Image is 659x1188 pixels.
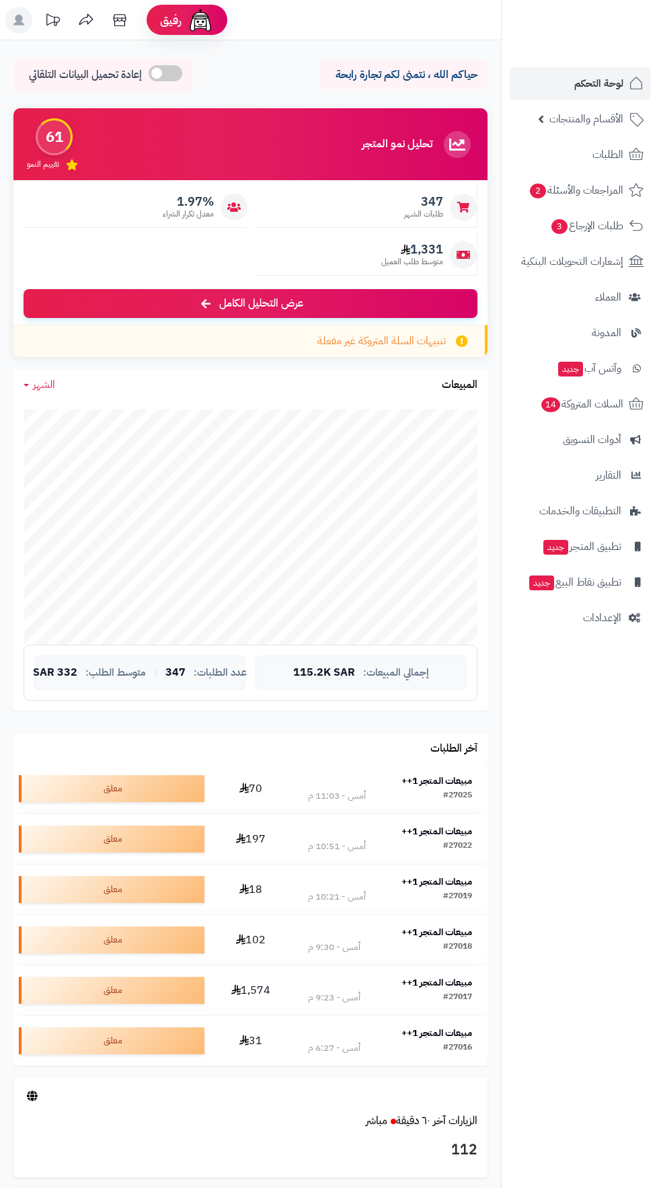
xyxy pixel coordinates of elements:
span: المدونة [592,323,621,342]
div: معلق [19,926,204,953]
span: السلات المتروكة [540,395,623,413]
div: #27016 [443,1041,472,1055]
small: مباشر [366,1113,387,1129]
td: 197 [210,814,293,864]
span: تطبيق المتجر [542,537,621,556]
span: الشهر [33,377,55,393]
a: التطبيقات والخدمات [510,495,651,527]
h3: تحليل نمو المتجر [362,138,432,151]
div: أمس - 10:21 م [308,890,366,904]
div: #27025 [443,789,472,803]
div: أمس - 10:51 م [308,840,366,853]
span: طلبات الشهر [404,208,443,220]
span: عدد الطلبات: [194,667,247,678]
span: 347 [165,667,186,679]
td: 18 [210,865,293,914]
span: متوسط طلب العميل [381,256,443,268]
span: الطلبات [592,145,623,164]
span: أدوات التسويق [563,430,621,449]
div: معلق [19,977,204,1004]
span: 1,331 [381,242,443,257]
strong: مبيعات المتجر 1++ [401,824,472,838]
span: إجمالي المبيعات: [363,667,429,678]
a: أدوات التسويق [510,424,651,456]
span: جديد [558,362,583,377]
span: إعادة تحميل البيانات التلقائي [29,67,142,83]
div: أمس - 9:23 م [308,991,360,1004]
span: عرض التحليل الكامل [219,296,303,311]
a: السلات المتروكة14 [510,388,651,420]
td: 31 [210,1016,293,1066]
span: طلبات الإرجاع [550,216,623,235]
span: رفيق [160,12,182,28]
h3: آخر الطلبات [430,743,477,755]
a: الزيارات آخر ٦٠ دقيقةمباشر [366,1113,477,1129]
a: تحديثات المنصة [36,7,69,37]
a: إشعارات التحويلات البنكية [510,245,651,278]
img: ai-face.png [187,7,214,34]
div: أمس - 6:27 م [308,1041,360,1055]
div: #27018 [443,941,472,954]
strong: مبيعات المتجر 1++ [401,976,472,990]
strong: مبيعات المتجر 1++ [401,1026,472,1040]
div: معلق [19,876,204,903]
td: 102 [210,915,293,965]
span: التقارير [596,466,621,485]
div: أمس - 11:03 م [308,789,366,803]
td: 1,574 [210,965,293,1015]
h3: المبيعات [442,379,477,391]
a: الطلبات [510,138,651,171]
p: حياكم الله ، نتمنى لكم تجارة رابحة [329,67,477,83]
span: متوسط الطلب: [85,667,146,678]
span: جديد [543,540,568,555]
span: جديد [529,576,554,590]
span: معدل تكرار الشراء [163,208,214,220]
div: #27022 [443,840,472,853]
a: تطبيق نقاط البيعجديد [510,566,651,598]
a: الشهر [24,377,55,393]
span: 115.2K SAR [293,667,355,679]
a: عرض التحليل الكامل [24,289,477,318]
span: تقييم النمو [27,159,59,170]
span: 14 [541,397,560,412]
span: المراجعات والأسئلة [529,181,623,200]
div: معلق [19,775,204,802]
strong: مبيعات المتجر 1++ [401,875,472,889]
span: وآتس آب [557,359,621,378]
span: لوحة التحكم [574,74,623,93]
a: تطبيق المتجرجديد [510,530,651,563]
span: إشعارات التحويلات البنكية [521,252,623,271]
span: 332 SAR [33,667,77,679]
div: معلق [19,826,204,853]
a: المدونة [510,317,651,349]
a: العملاء [510,281,651,313]
a: المراجعات والأسئلة2 [510,174,651,206]
a: التقارير [510,459,651,491]
span: 3 [551,219,568,234]
td: 70 [210,764,293,814]
span: 2 [530,184,546,198]
span: تنبيهات السلة المتروكة غير مفعلة [317,333,446,349]
a: لوحة التحكم [510,67,651,100]
span: التطبيقات والخدمات [539,502,621,520]
span: 1.97% [163,194,214,209]
span: | [154,668,157,678]
span: الأقسام والمنتجات [549,110,623,128]
span: 347 [404,194,443,209]
div: #27019 [443,890,472,904]
a: طلبات الإرجاع3 [510,210,651,242]
div: #27017 [443,991,472,1004]
strong: مبيعات المتجر 1++ [401,925,472,939]
strong: مبيعات المتجر 1++ [401,774,472,788]
a: الإعدادات [510,602,651,634]
span: العملاء [595,288,621,307]
span: الإعدادات [583,608,621,627]
a: وآتس آبجديد [510,352,651,385]
div: معلق [19,1027,204,1054]
div: أمس - 9:30 م [308,941,360,954]
span: تطبيق نقاط البيع [528,573,621,592]
h3: 112 [24,1139,477,1162]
